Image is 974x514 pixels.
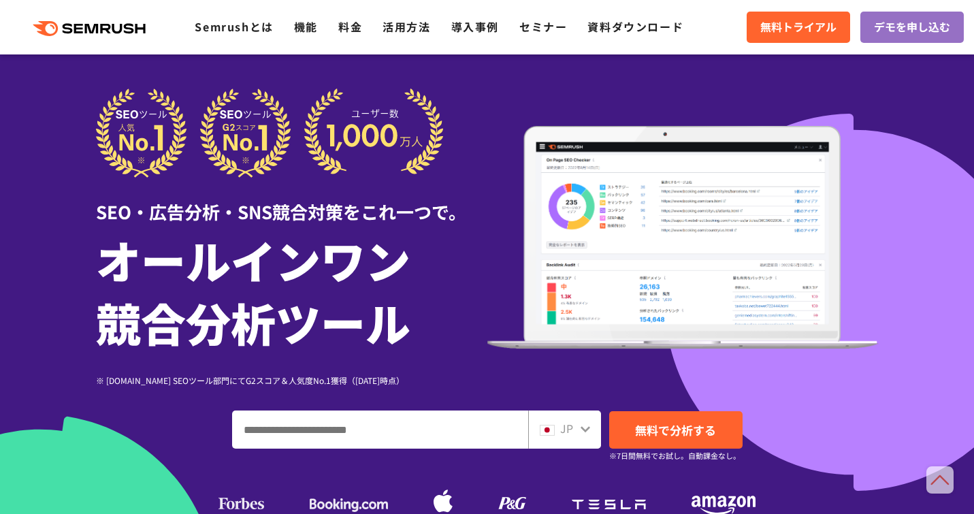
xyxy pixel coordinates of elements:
span: デモを申し込む [874,18,950,36]
span: 無料で分析する [635,421,716,438]
a: 無料で分析する [609,411,743,449]
small: ※7日間無料でお試し。自動課金なし。 [609,449,741,462]
h1: オールインワン 競合分析ツール [96,228,487,353]
a: 活用方法 [383,18,430,35]
input: ドメイン、キーワードまたはURLを入力してください [233,411,527,448]
a: 導入事例 [451,18,499,35]
a: 無料トライアル [747,12,850,43]
div: ※ [DOMAIN_NAME] SEOツール部門にてG2スコア＆人気度No.1獲得（[DATE]時点） [96,374,487,387]
a: 資料ダウンロード [587,18,683,35]
a: デモを申し込む [860,12,964,43]
span: JP [560,420,573,436]
a: Semrushとは [195,18,273,35]
a: 機能 [294,18,318,35]
a: セミナー [519,18,567,35]
a: 料金 [338,18,362,35]
div: SEO・広告分析・SNS競合対策をこれ一つで。 [96,178,487,225]
span: 無料トライアル [760,18,837,36]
